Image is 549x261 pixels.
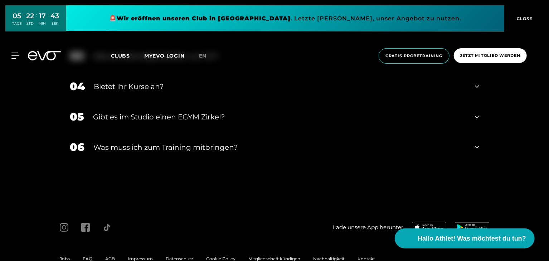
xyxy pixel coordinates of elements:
[93,112,466,122] div: Gibt es im Studio einen EGYM Zirkel?
[418,234,526,243] span: Hallo Athlet! Was möchtest du tun?
[199,52,215,60] a: en
[412,222,446,233] img: evofitness app
[199,53,207,59] span: en
[93,142,466,153] div: Was muss ich zum Training mitbringen?
[70,78,85,94] div: 04
[48,11,49,30] div: :
[504,5,544,31] button: CLOSE
[94,81,466,92] div: Bietet ihr Kurse an?
[39,21,46,26] div: MIN
[460,53,520,59] span: Jetzt Mitglied werden
[70,139,84,155] div: 06
[51,21,59,26] div: SEK
[13,21,22,26] div: TAGE
[39,11,46,21] div: 17
[111,52,144,59] a: Clubs
[26,21,34,26] div: STD
[385,53,443,59] span: Gratis Probetraining
[515,15,533,22] span: CLOSE
[13,11,22,21] div: 05
[70,109,84,125] div: 05
[455,222,489,232] img: evofitness app
[36,11,37,30] div: :
[333,223,403,232] span: Lade unsere App herunter
[24,11,25,30] div: :
[26,11,34,21] div: 22
[51,11,59,21] div: 43
[376,48,452,64] a: Gratis Probetraining
[111,53,130,59] span: Clubs
[452,48,529,64] a: Jetzt Mitglied werden
[144,53,185,59] a: MYEVO LOGIN
[395,228,535,248] button: Hallo Athlet! Was möchtest du tun?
